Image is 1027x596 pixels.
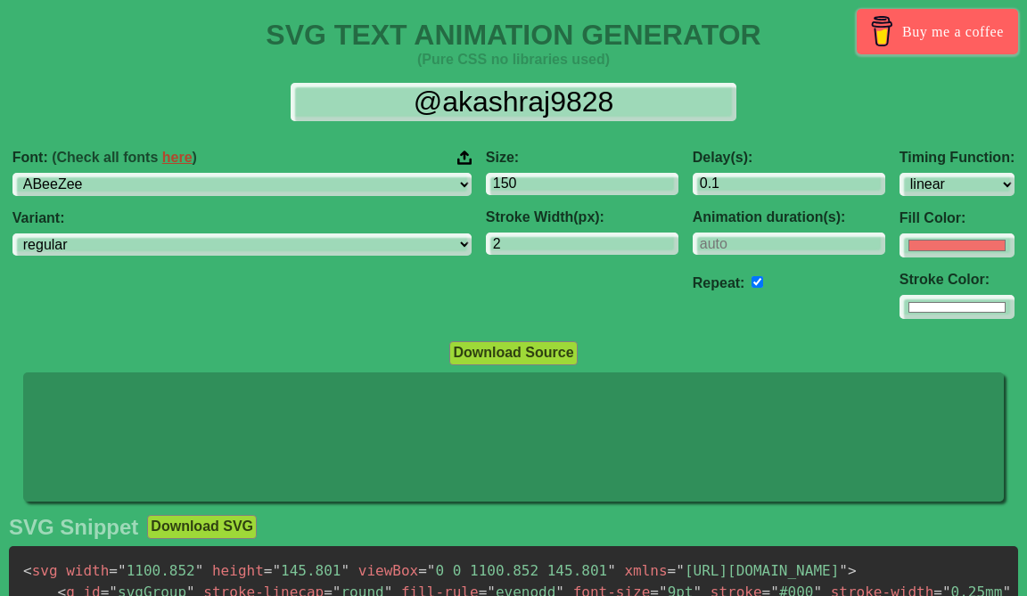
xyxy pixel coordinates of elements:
input: Input Text Here [291,83,736,121]
span: xmlns [624,562,667,579]
img: Buy me a coffee [867,16,898,46]
button: Download SVG [147,515,257,538]
img: Upload your font [457,150,472,166]
button: Download Source [449,341,577,364]
span: [URL][DOMAIN_NAME] [668,562,848,579]
label: Timing Function: [900,150,1015,166]
span: viewBox [358,562,418,579]
label: Stroke Color: [900,272,1015,288]
span: = [264,562,273,579]
span: 1100.852 [109,562,203,579]
span: " [272,562,281,579]
span: Font: [12,150,197,166]
label: Stroke Width(px): [486,209,678,225]
a: here [162,150,193,165]
span: " [676,562,685,579]
label: Fill Color: [900,210,1015,226]
span: " [195,562,204,579]
a: Buy me a coffee [857,9,1018,54]
span: " [341,562,350,579]
span: = [109,562,118,579]
span: " [839,562,848,579]
span: svg [23,562,58,579]
span: width [66,562,109,579]
span: > [848,562,857,579]
label: Animation duration(s): [693,209,885,225]
input: auto [752,276,763,288]
label: Repeat: [693,275,745,290]
span: " [607,562,616,579]
span: = [668,562,677,579]
label: Variant: [12,210,472,226]
label: Delay(s): [693,150,885,166]
span: " [118,562,127,579]
span: Buy me a coffee [902,16,1004,47]
label: Size: [486,150,678,166]
input: 2px [486,233,678,255]
span: height [212,562,264,579]
h2: SVG Snippet [9,515,138,540]
input: 0.1s [693,173,885,195]
input: auto [693,233,885,255]
span: 145.801 [264,562,349,579]
span: = [418,562,427,579]
span: (Check all fonts ) [52,150,197,165]
input: 100 [486,173,678,195]
span: < [23,562,32,579]
span: 0 0 1100.852 145.801 [418,562,616,579]
span: " [427,562,436,579]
